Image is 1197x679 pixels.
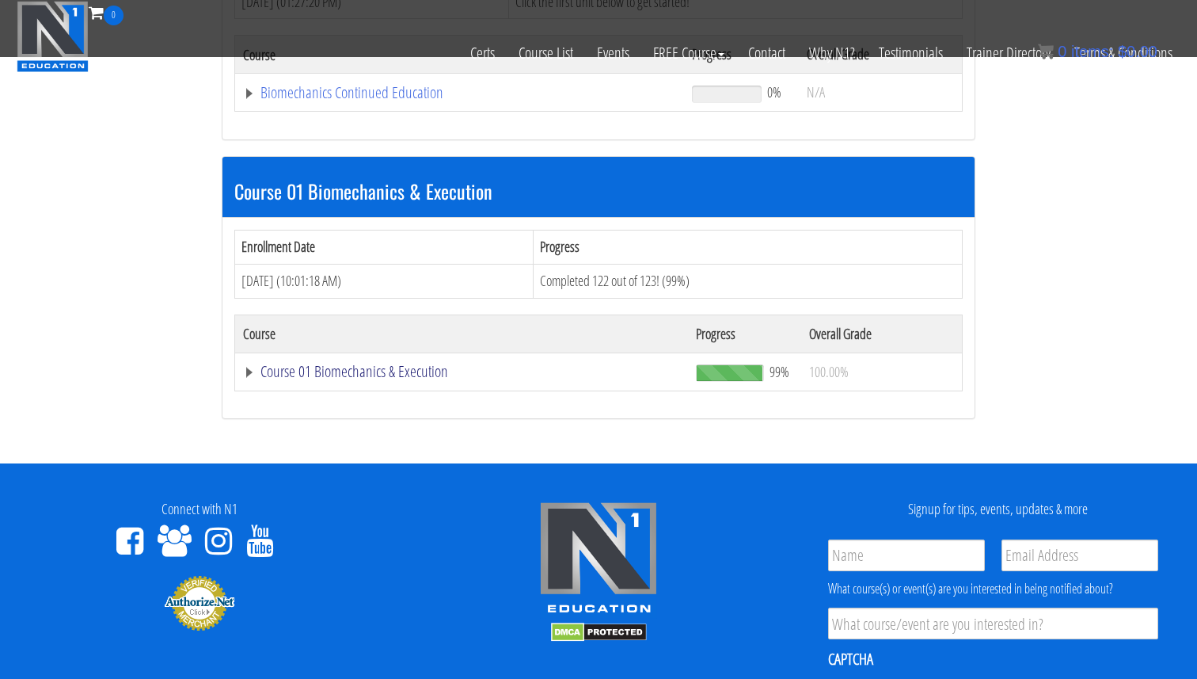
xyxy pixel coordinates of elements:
th: Progress [688,315,801,353]
a: Course 01 Biomechanics & Execution [243,364,680,380]
input: Name [828,540,985,571]
img: DMCA.com Protection Status [551,623,647,642]
td: N/A [799,74,962,112]
img: Authorize.Net Merchant - Click to Verify [164,574,235,631]
th: Overall Grade [801,315,963,353]
img: icon11.png [1038,44,1054,59]
input: Email Address [1001,540,1158,571]
a: Testimonials [867,25,955,81]
span: 99% [769,363,789,380]
td: 100.00% [801,353,963,391]
a: Course List [507,25,585,81]
a: 0 items: $0.00 [1038,43,1157,60]
div: What course(s) or event(s) are you interested in being notified about? [828,579,1158,598]
td: Completed 122 out of 123! (99%) [533,264,962,298]
th: Progress [533,231,962,265]
span: 0% [767,83,781,101]
a: Events [585,25,641,81]
span: 0 [104,6,123,25]
a: Terms & Conditions [1062,25,1184,81]
th: Course [235,315,688,353]
a: Trainer Directory [955,25,1062,81]
a: Certs [458,25,507,81]
a: Biomechanics Continued Education [243,85,676,101]
a: FREE Course [641,25,736,81]
span: $ [1118,43,1127,60]
img: n1-edu-logo [539,502,658,619]
input: What course/event are you interested in? [828,608,1158,639]
span: items: [1071,43,1113,60]
label: CAPTCHA [828,649,873,669]
img: n1-education [17,1,89,72]
bdi: 0.00 [1118,43,1157,60]
h3: Course 01 Biomechanics & Execution [234,181,963,201]
h4: Connect with N1 [12,502,387,517]
a: Contact [736,25,797,81]
th: Enrollment Date [235,231,534,265]
a: 0 [89,2,123,23]
td: [DATE] (10:01:18 AM) [235,264,534,298]
h4: Signup for tips, events, updates & more [810,502,1185,517]
a: Why N1? [797,25,867,81]
span: 0 [1058,43,1066,60]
